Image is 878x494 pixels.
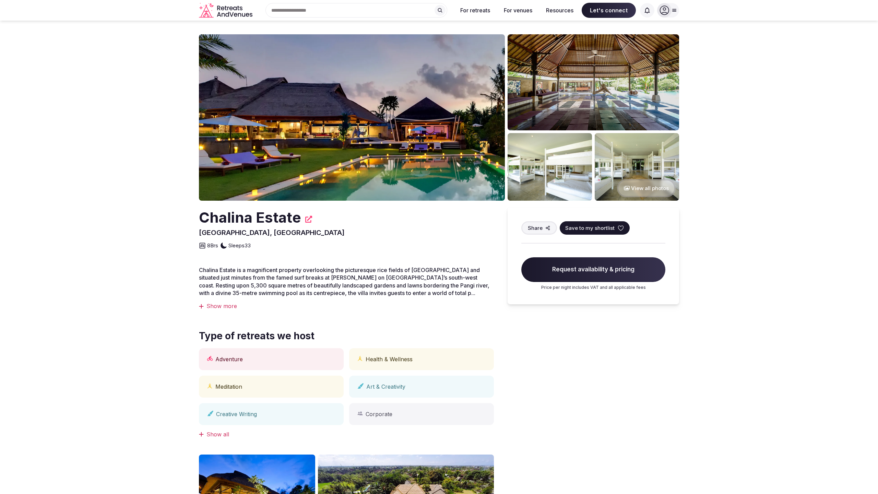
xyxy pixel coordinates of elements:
[565,224,615,232] span: Save to my shortlist
[498,3,538,18] button: For venues
[207,242,218,249] span: 8 Brs
[199,431,494,438] div: Show all
[521,221,557,235] button: Share
[199,228,345,237] span: [GEOGRAPHIC_DATA], [GEOGRAPHIC_DATA]
[508,34,679,130] img: Venue gallery photo
[617,179,676,197] button: View all photos
[582,3,636,18] span: Let's connect
[595,133,679,201] img: Venue gallery photo
[199,208,301,228] h2: Chalina Estate
[541,3,579,18] button: Resources
[199,329,315,343] span: Type of retreats we host
[508,133,592,201] img: Venue gallery photo
[199,3,254,18] svg: Retreats and Venues company logo
[228,242,251,249] span: Sleeps 33
[528,224,543,232] span: Share
[521,257,665,282] span: Request availability & pricing
[521,285,665,291] p: Price per night includes VAT and all applicable fees
[560,221,630,235] button: Save to my shortlist
[199,302,494,310] div: Show more
[199,34,505,201] img: Venue cover photo
[199,267,489,296] span: Chalina Estate is a magnificent property overlooking the picturesque rice fields of [GEOGRAPHIC_D...
[455,3,496,18] button: For retreats
[199,3,254,18] a: Visit the homepage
